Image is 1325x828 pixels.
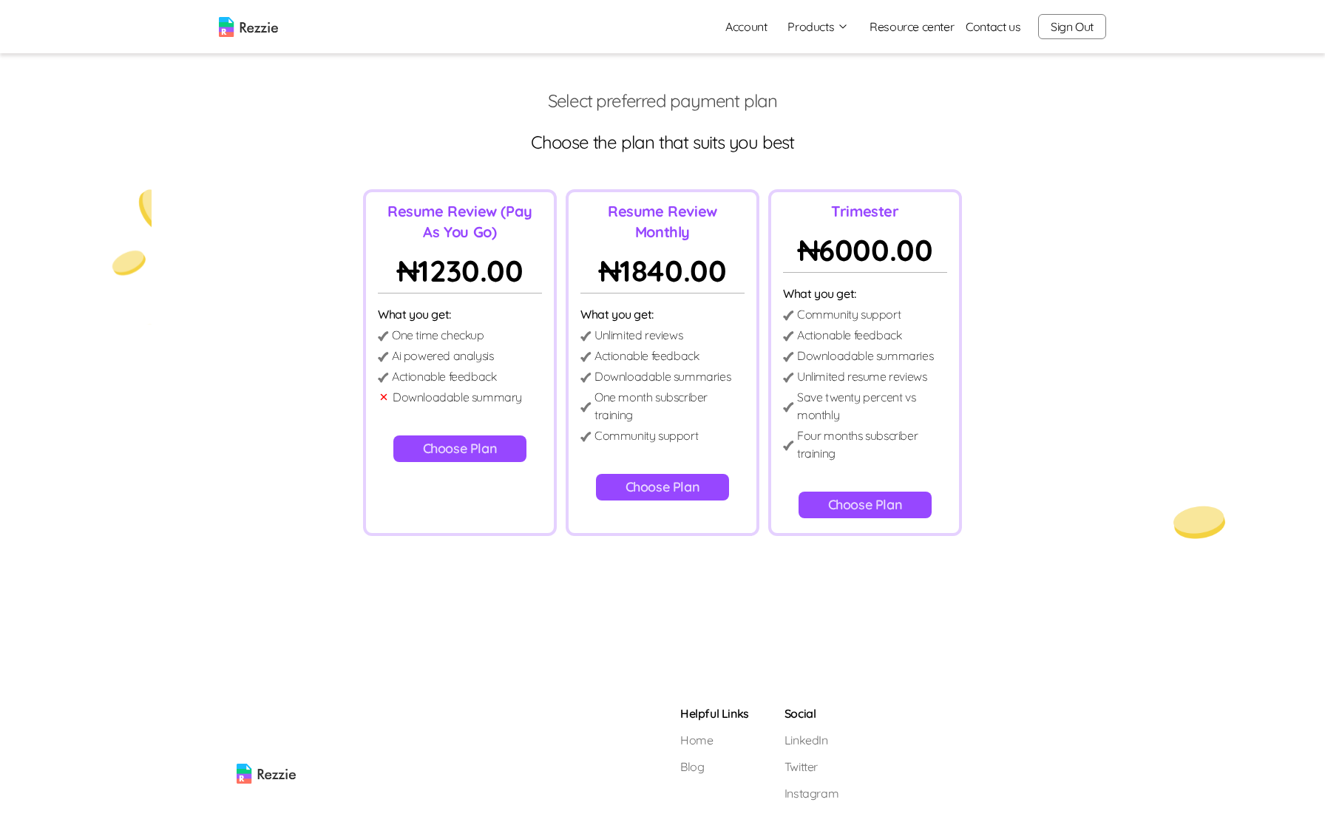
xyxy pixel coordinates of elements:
img: logo [219,17,278,37]
button: Choose Plan [393,435,527,462]
button: Choose Plan [596,474,730,500]
p: One month subscriber training [594,388,745,424]
p: ₦ 1840.00 [580,248,745,293]
p: Unlimited resume reviews [797,367,926,385]
button: Sign Out [1038,14,1106,39]
p: Four months subscriber training [797,427,947,462]
a: Blog [680,758,749,776]
img: detail [783,441,794,450]
h5: Social [785,705,838,722]
p: Trimester [783,201,947,222]
p: Choose the plan that suits you best [12,130,1313,154]
a: Resource center [870,18,954,35]
button: Choose Plan [799,492,932,518]
img: detail [783,331,794,341]
p: Actionable feedback [594,347,699,364]
img: detail [580,373,592,382]
img: detail [783,310,794,320]
a: Account [714,12,779,41]
p: Community support [797,305,901,323]
p: Actionable feedback [392,367,496,385]
p: Downloadable summary [393,388,522,406]
img: detail [783,402,794,412]
p: Downloadable summaries [797,347,933,364]
img: detail [580,331,592,341]
a: Home [680,731,749,749]
button: Products [787,18,849,35]
p: ₦ 1230.00 [378,248,542,293]
a: Contact us [966,18,1020,35]
p: Actionable feedback [797,326,901,344]
p: One time checkup [392,326,484,344]
img: detail [580,352,592,362]
p: Select preferred payment plan [12,89,1313,112]
img: detail [378,331,389,341]
p: What you get: [783,285,947,302]
p: Resume Review (Pay As You Go) [378,201,542,242]
img: detail [580,402,592,412]
p: Save twenty percent vs monthly [797,388,947,424]
img: rezzie logo [237,705,296,784]
img: detail [378,352,389,362]
p: Ai powered analysis [392,347,493,364]
p: What you get: [378,305,542,323]
p: Community support [594,427,698,444]
a: LinkedIn [785,731,838,749]
p: Resume Review Monthly [580,201,745,242]
img: detail [378,373,389,382]
p: ₦ 6000.00 [783,228,947,273]
p: Downloadable summaries [594,367,731,385]
a: Instagram [785,784,838,802]
p: What you get: [580,305,745,323]
img: detail [783,373,794,382]
img: detail [580,432,592,441]
p: Unlimited reviews [594,326,682,344]
img: detail [783,352,794,362]
h5: Helpful Links [680,705,749,722]
a: Twitter [785,758,838,776]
